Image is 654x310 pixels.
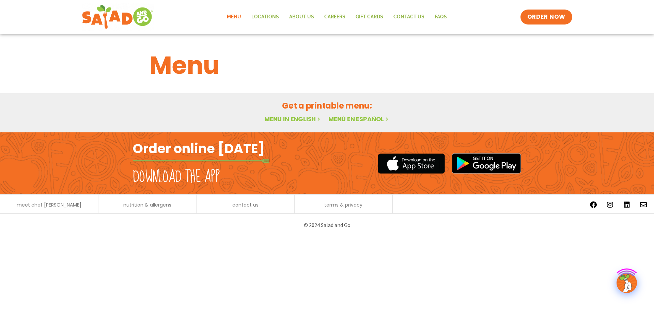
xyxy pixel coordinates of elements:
a: meet chef [PERSON_NAME] [17,202,81,207]
span: ORDER NOW [527,13,565,21]
a: nutrition & allergens [123,202,171,207]
a: Menu [222,9,246,25]
a: contact us [232,202,259,207]
h2: Download the app [133,167,220,186]
a: terms & privacy [324,202,362,207]
a: Careers [319,9,351,25]
h2: Get a printable menu: [150,100,504,112]
h2: Order online [DATE] [133,140,265,157]
img: appstore [378,152,445,175]
h1: Menu [150,47,504,84]
a: Menú en español [328,115,390,123]
a: Menu in English [264,115,322,123]
a: FAQs [430,9,452,25]
a: Contact Us [388,9,430,25]
a: GIFT CARDS [351,9,388,25]
a: ORDER NOW [520,10,572,25]
img: google_play [452,153,521,174]
p: © 2024 Salad and Go [136,221,518,230]
a: About Us [284,9,319,25]
a: Locations [246,9,284,25]
img: new-SAG-logo-768×292 [82,3,154,31]
nav: Menu [222,9,452,25]
img: fork [133,159,269,163]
